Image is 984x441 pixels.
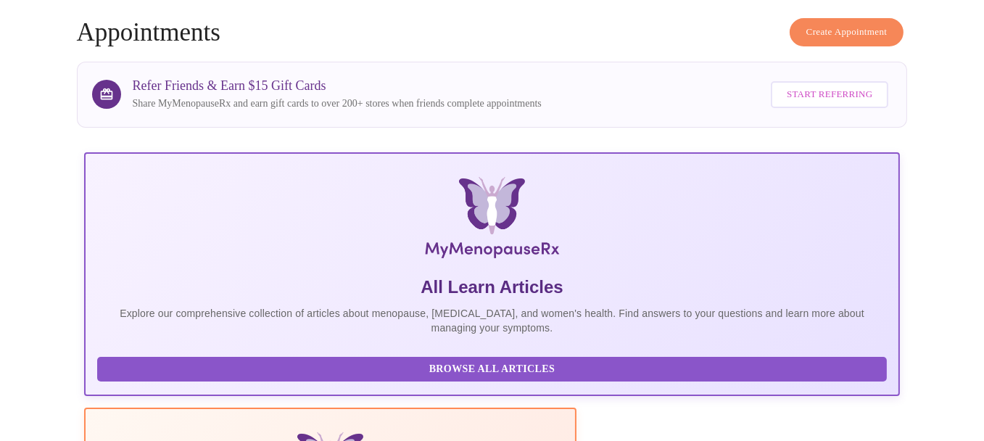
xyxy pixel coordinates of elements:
img: MyMenopauseRx Logo [220,177,765,264]
a: Browse All Articles [97,362,891,374]
button: Start Referring [771,81,888,108]
p: Share MyMenopauseRx and earn gift cards to over 200+ stores when friends complete appointments [133,96,542,111]
h3: Refer Friends & Earn $15 Gift Cards [133,78,542,94]
button: Create Appointment [790,18,904,46]
span: Browse All Articles [112,360,873,379]
span: Start Referring [787,86,872,103]
h4: Appointments [77,18,908,47]
a: Start Referring [767,74,892,115]
button: Browse All Articles [97,357,888,382]
h5: All Learn Articles [97,276,888,299]
span: Create Appointment [806,24,888,41]
p: Explore our comprehensive collection of articles about menopause, [MEDICAL_DATA], and women's hea... [97,306,888,335]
